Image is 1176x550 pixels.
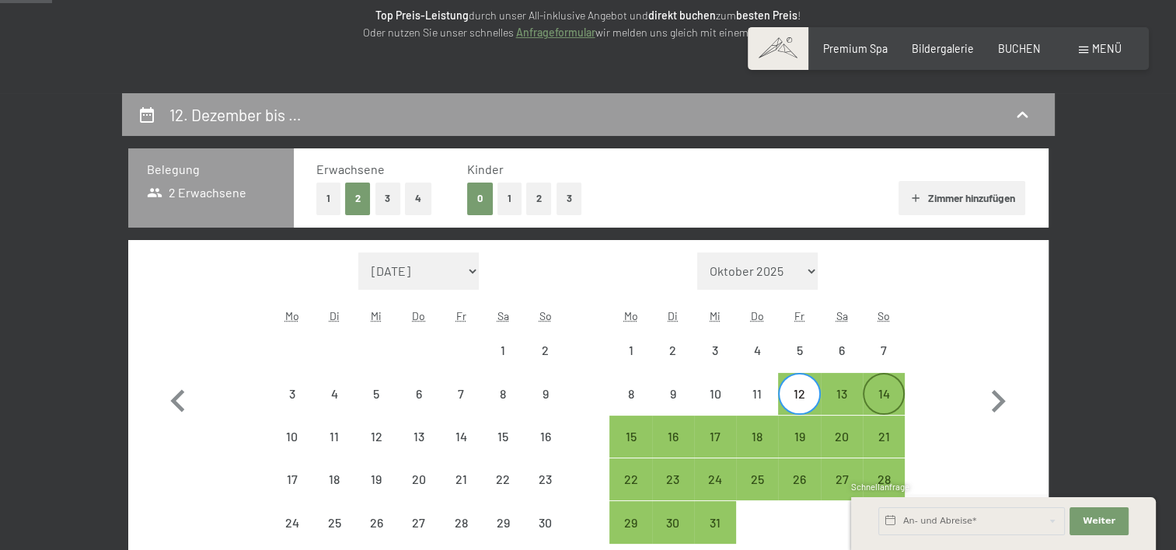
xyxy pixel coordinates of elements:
[355,416,397,458] div: Wed Nov 12 2025
[412,309,425,322] abbr: Donnerstag
[863,416,905,458] div: Abreise möglich
[271,373,313,415] div: Abreise nicht möglich
[483,388,522,426] div: 8
[863,373,905,415] div: Abreise möglich
[315,430,354,469] div: 11
[609,501,651,543] div: Abreise möglich
[405,183,431,214] button: 4
[778,458,820,500] div: Abreise möglich
[483,473,522,512] div: 22
[696,388,735,426] div: 10
[524,458,566,500] div: Sun Nov 23 2025
[821,416,863,458] div: Abreise möglich
[355,501,397,543] div: Abreise nicht möglich
[821,329,863,371] div: Sat Dec 06 2025
[864,344,903,383] div: 7
[371,309,382,322] abbr: Mittwoch
[611,388,650,426] div: 8
[780,388,818,426] div: 12
[652,458,694,500] div: Abreise möglich
[440,373,482,415] div: Fri Nov 07 2025
[778,373,820,415] div: Fri Dec 12 2025
[694,458,736,500] div: Abreise möglich
[557,183,582,214] button: 3
[467,183,493,214] button: 0
[398,501,440,543] div: Thu Nov 27 2025
[516,26,595,39] a: Anfrageformular
[271,501,313,543] div: Mon Nov 24 2025
[147,184,247,201] span: 2 Erwachsene
[611,430,650,469] div: 15
[524,501,566,543] div: Abreise nicht möglich
[694,373,736,415] div: Abreise nicht möglich
[822,430,861,469] div: 20
[313,416,355,458] div: Tue Nov 11 2025
[313,373,355,415] div: Tue Nov 04 2025
[375,9,469,22] strong: Top Preis-Leistung
[694,458,736,500] div: Wed Dec 24 2025
[652,501,694,543] div: Tue Dec 30 2025
[273,430,312,469] div: 10
[609,458,651,500] div: Abreise möglich
[736,329,778,371] div: Abreise nicht möglich
[497,183,522,214] button: 1
[357,388,396,426] div: 5
[864,473,903,512] div: 28
[313,458,355,500] div: Abreise nicht möglich
[440,373,482,415] div: Abreise nicht möglich
[271,458,313,500] div: Abreise nicht möglich
[609,373,651,415] div: Abreise nicht möglich
[652,373,694,415] div: Tue Dec 09 2025
[357,430,396,469] div: 12
[694,329,736,371] div: Abreise nicht möglich
[778,373,820,415] div: Abreise möglich
[738,344,776,383] div: 4
[440,458,482,500] div: Abreise nicht möglich
[313,458,355,500] div: Tue Nov 18 2025
[863,458,905,500] div: Sun Dec 28 2025
[482,458,524,500] div: Abreise nicht möglich
[398,458,440,500] div: Abreise nicht möglich
[864,430,903,469] div: 21
[482,501,524,543] div: Abreise nicht möglich
[355,373,397,415] div: Abreise nicht möglich
[482,373,524,415] div: Sat Nov 08 2025
[654,344,693,383] div: 2
[524,329,566,371] div: Sun Nov 02 2025
[441,430,480,469] div: 14
[271,416,313,458] div: Mon Nov 10 2025
[271,416,313,458] div: Abreise nicht möglich
[524,373,566,415] div: Abreise nicht möglich
[736,373,778,415] div: Abreise nicht möglich
[524,458,566,500] div: Abreise nicht möglich
[482,329,524,371] div: Abreise nicht möglich
[155,252,201,545] button: Vorheriger Monat
[398,416,440,458] div: Abreise nicht möglich
[623,309,637,322] abbr: Montag
[524,373,566,415] div: Sun Nov 09 2025
[652,329,694,371] div: Tue Dec 02 2025
[710,309,721,322] abbr: Mittwoch
[736,9,797,22] strong: besten Preis
[440,501,482,543] div: Fri Nov 28 2025
[823,42,888,55] span: Premium Spa
[440,416,482,458] div: Fri Nov 14 2025
[313,501,355,543] div: Abreise nicht möglich
[1070,507,1129,535] button: Weiter
[821,416,863,458] div: Sat Dec 20 2025
[694,501,736,543] div: Wed Dec 31 2025
[998,42,1041,55] a: BUCHEN
[525,473,564,512] div: 23
[273,473,312,512] div: 17
[271,501,313,543] div: Abreise nicht möglich
[524,416,566,458] div: Sun Nov 16 2025
[357,473,396,512] div: 19
[652,458,694,500] div: Tue Dec 23 2025
[611,473,650,512] div: 22
[316,162,385,176] span: Erwachsene
[345,183,371,214] button: 2
[738,473,776,512] div: 25
[440,501,482,543] div: Abreise nicht möglich
[375,183,401,214] button: 3
[273,388,312,426] div: 3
